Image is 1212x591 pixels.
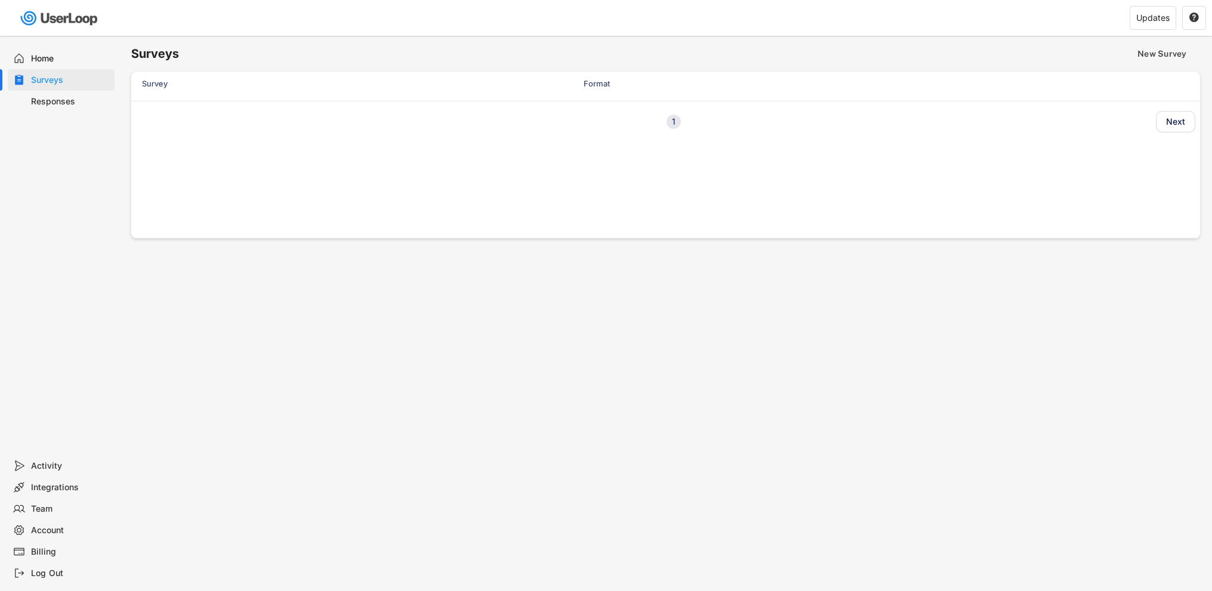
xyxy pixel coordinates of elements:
[31,568,110,579] div: Log Out
[31,53,110,64] div: Home
[1156,111,1195,132] button: Next
[31,96,110,107] div: Responses
[131,46,179,62] h6: Surveys
[1121,48,1133,60] img: yH5BAEAAAAALAAAAAABAAEAAAIBRAA7
[31,482,110,493] div: Integrations
[18,6,102,30] img: userloop-logo-01.svg
[31,75,110,86] div: Surveys
[31,503,110,515] div: Team
[1189,13,1199,23] button: 
[31,525,110,536] div: Account
[1189,12,1199,23] text: 
[584,78,703,89] div: Format
[1137,48,1197,59] div: New Survey
[142,78,380,89] div: Survey
[667,117,681,126] div: 1
[1136,14,1170,22] div: Updates
[31,546,110,558] div: Billing
[31,460,110,472] div: Activity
